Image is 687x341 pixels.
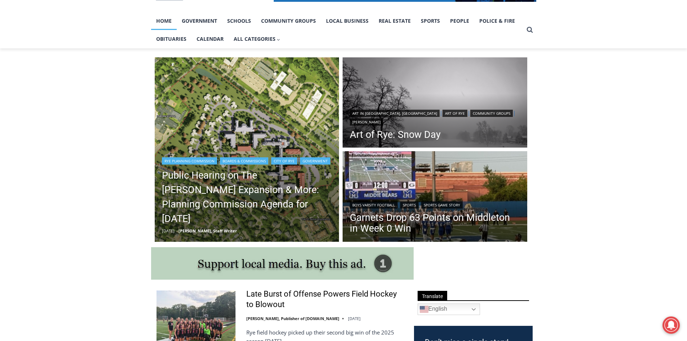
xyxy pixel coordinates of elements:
[350,212,520,234] a: Garnets Drop 63 Points on Middleton in Week 0 Win
[0,73,72,90] a: Open Tues. - Sun. [PHONE_NUMBER]
[350,110,440,117] a: Art in [GEOGRAPHIC_DATA], [GEOGRAPHIC_DATA]
[173,70,349,90] a: Intern @ [DOMAIN_NAME]
[416,12,445,30] a: Sports
[350,108,520,126] div: | | |
[151,247,414,280] img: support local media, buy this ad
[155,57,339,242] a: Read More Public Hearing on The Osborn Expansion & More: Planning Commission Agenda for Tuesday, ...
[350,201,397,209] a: Boys Varsity Football
[343,151,527,244] img: (PHOTO: Rye and Middletown walking to midfield before their Week 0 game on Friday, September 5, 2...
[182,0,341,70] div: "[PERSON_NAME] and I covered the [DATE] Parade, which was a really eye opening experience as I ha...
[445,12,474,30] a: People
[470,110,513,117] a: Community Groups
[176,228,179,233] span: –
[321,12,374,30] a: Local Business
[151,30,191,48] a: Obituaries
[2,74,71,102] span: Open Tues. - Sun. [PHONE_NUMBER]
[189,72,334,88] span: Intern @ [DOMAIN_NAME]
[246,289,405,310] a: Late Burst of Offense Powers Field Hockey to Blowout
[418,291,447,301] span: Translate
[400,201,418,209] a: Sports
[151,12,523,48] nav: Primary Navigation
[179,228,237,233] a: [PERSON_NAME], Staff Writer
[271,157,297,165] a: City of Rye
[421,201,463,209] a: Sports Game Story
[220,157,268,165] a: Boards & Commissions
[191,30,229,48] a: Calendar
[374,12,416,30] a: Real Estate
[162,168,332,226] a: Public Hearing on The [PERSON_NAME] Expansion & More: Planning Commission Agenda for [DATE]
[155,57,339,242] img: (PHOTO: Illustrative plan of The Osborn's proposed site plan from the July 105h public hearing. T...
[256,12,321,30] a: Community Groups
[229,30,286,48] button: Child menu of All Categories
[162,156,332,165] div: | | |
[343,57,527,150] a: Read More Art of Rye: Snow Day
[350,129,520,140] a: Art of Rye: Snow Day
[74,45,106,86] div: "the precise, almost orchestrated movements of cutting and assembling sushi and [PERSON_NAME] mak...
[343,57,527,150] img: (PHOTO: Snow Day. Children run through the snowy landscape in search of fun. By Stacey Massey, au...
[418,303,480,315] a: English
[300,157,330,165] a: Government
[474,12,520,30] a: Police & Fire
[151,12,177,30] a: Home
[162,157,217,165] a: Rye Planning Commission
[442,110,467,117] a: Art of Rye
[246,316,339,321] a: [PERSON_NAME], Publisher of [DOMAIN_NAME]
[162,228,175,233] time: [DATE]
[222,12,256,30] a: Schools
[177,12,222,30] a: Government
[350,118,383,126] a: [PERSON_NAME]
[348,316,361,321] time: [DATE]
[350,200,520,209] div: | |
[420,305,428,314] img: en
[523,23,536,36] button: View Search Form
[343,151,527,244] a: Read More Garnets Drop 63 Points on Middleton in Week 0 Win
